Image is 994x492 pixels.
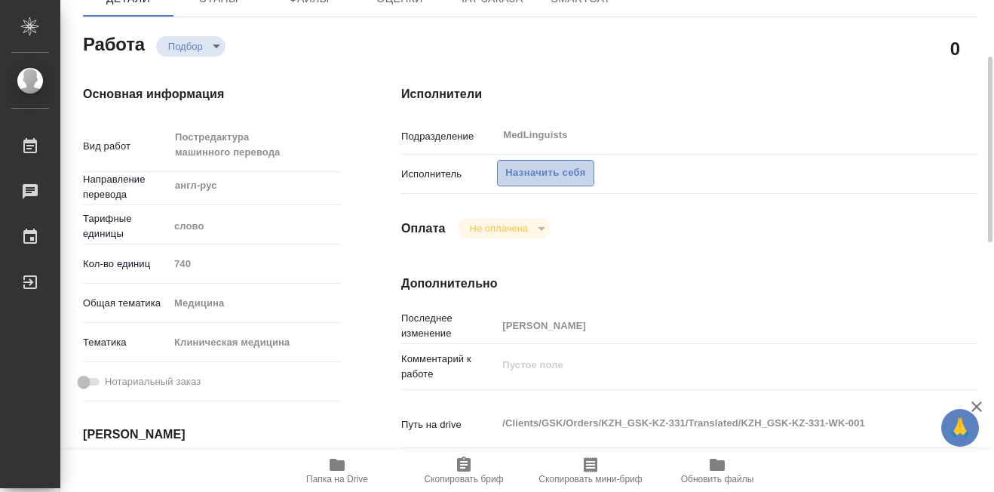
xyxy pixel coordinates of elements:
p: Кол-во единиц [83,257,169,272]
h4: Основная информация [83,85,341,103]
p: Направление перевода [83,172,169,202]
p: Комментарий к работе [401,352,497,382]
button: Подбор [164,40,207,53]
h2: Работа [83,29,145,57]
p: Общая тематика [83,296,169,311]
h4: Исполнители [401,85,977,103]
p: Вид работ [83,139,169,154]
button: Скопировать бриф [400,450,527,492]
span: 🙏 [947,412,973,444]
span: Скопировать бриф [424,474,503,484]
div: Подбор [458,218,551,238]
p: Тарифные единицы [83,211,169,241]
span: Назначить себя [505,165,585,182]
h4: Дополнительно [401,275,977,293]
div: Подбор [156,36,225,57]
input: Пустое поле [169,253,341,275]
input: Пустое поле [497,315,929,337]
div: Медицина [169,291,341,316]
p: Подразделение [401,129,497,144]
h4: [PERSON_NAME] [83,426,341,444]
div: Клиническая медицина [169,330,341,355]
span: Обновить файлы [681,474,754,484]
p: Исполнитель [401,167,497,182]
span: Папка на Drive [306,474,368,484]
span: Нотариальный заказ [105,374,201,389]
p: Последнее изменение [401,311,497,341]
button: Обновить файлы [654,450,781,492]
h4: Оплата [401,220,446,238]
textarea: /Clients/GSK/Orders/KZH_GSK-KZ-331/Translated/KZH_GSK-KZ-331-WK-001 [497,411,929,436]
p: Путь на drive [401,417,497,432]
span: Скопировать мини-бриф [538,474,642,484]
button: Папка на Drive [274,450,400,492]
button: Скопировать мини-бриф [527,450,654,492]
h2: 0 [950,35,960,61]
button: Не оплачена [465,222,532,235]
button: Назначить себя [497,160,594,186]
p: Тематика [83,335,169,350]
div: слово [169,214,341,239]
button: 🙏 [941,409,979,447]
